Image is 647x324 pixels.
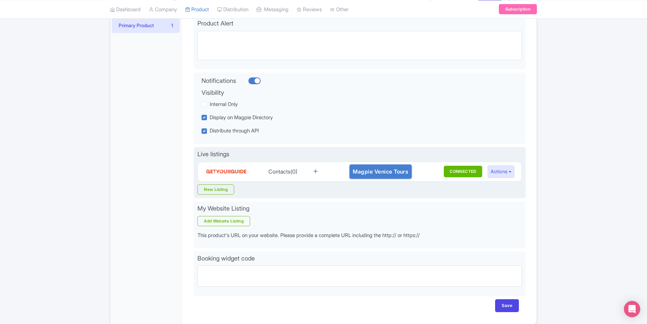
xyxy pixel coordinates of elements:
[350,165,412,179] a: Magpie Venice Tours
[202,89,491,96] h4: Visibility
[206,165,247,178] img: GetYourGuide
[210,114,273,121] span: Display on Magpie Directory
[197,255,522,262] h4: Booking widget code
[197,151,522,158] h4: Live listings
[624,301,640,317] div: Open Intercom Messenger
[495,299,519,312] input: Save
[197,184,234,195] a: New Listing
[197,216,250,226] a: Add Website Listing
[499,4,537,14] a: Subscription
[197,205,522,212] h4: My Website Listing
[260,167,306,176] div: Contacts(0)
[171,22,173,29] div: 1
[488,165,514,178] button: Actions
[210,101,238,107] span: Internal Only
[197,20,522,27] h4: Product Alert
[210,127,259,134] span: Distribute through API
[444,166,483,177] button: Contacts(0) Magpie Venice Tours
[202,76,236,85] label: Notifications
[197,232,522,239] p: This product's URL on your website. Please provide a complete URL including the http:// or https://
[112,18,180,33] a: Primary Product1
